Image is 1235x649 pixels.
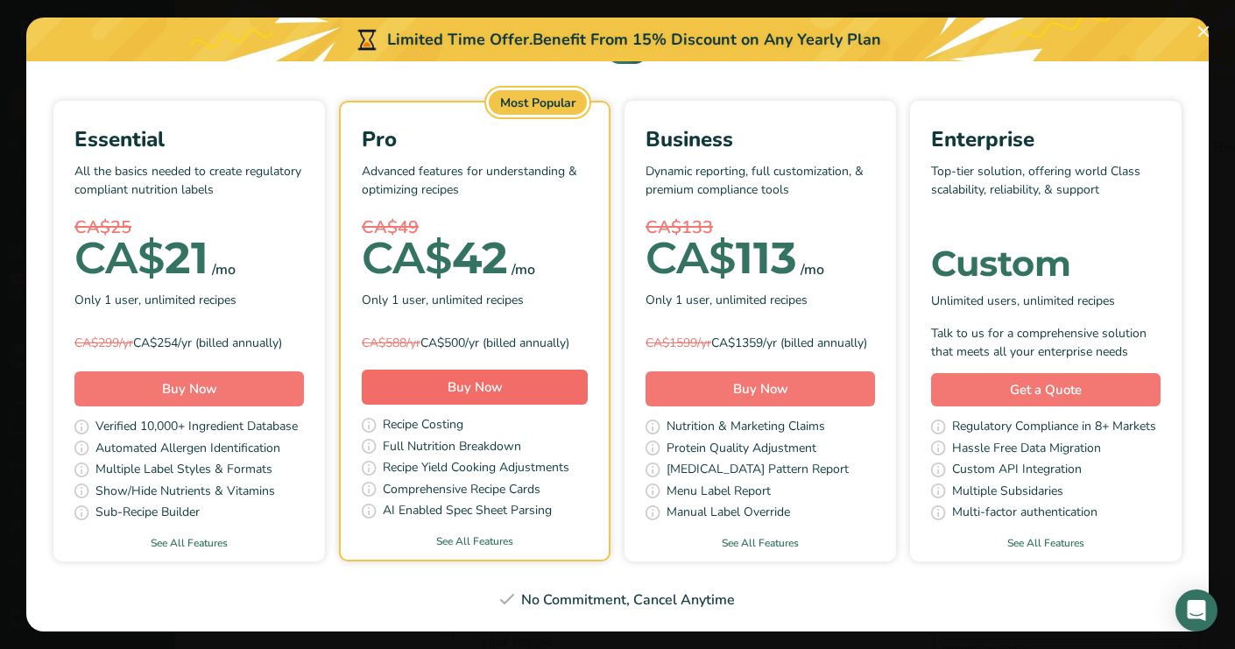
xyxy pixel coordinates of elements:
div: Most Popular [489,90,587,115]
span: Get a Quote [1010,380,1082,400]
div: CA$254/yr (billed annually) [74,334,304,352]
div: 113 [646,241,797,276]
span: Multiple Label Styles & Formats [95,460,272,482]
span: Buy Now [733,380,788,398]
span: Full Nutrition Breakdown [383,437,521,459]
span: Nutrition & Marketing Claims [667,417,825,439]
a: See All Features [341,533,609,549]
button: Buy Now [74,371,304,406]
span: Show/Hide Nutrients & Vitamins [95,482,275,504]
p: Top-tier solution, offering world Class scalability, reliability, & support [931,162,1161,215]
div: Open Intercom Messenger [1175,589,1217,631]
span: Sub-Recipe Builder [95,503,200,525]
span: Only 1 user, unlimited recipes [646,291,808,309]
span: Protein Quality Adjustment [667,439,816,461]
button: Buy Now [646,371,875,406]
span: Buy Now [448,378,503,396]
div: 42 [362,241,508,276]
span: Automated Allergen Identification [95,439,280,461]
div: Pro [362,123,588,155]
a: See All Features [910,535,1182,551]
div: CA$25 [74,215,304,241]
span: [MEDICAL_DATA] Pattern Report [667,460,849,482]
button: Buy Now [362,370,588,405]
p: Dynamic reporting, full customization, & premium compliance tools [646,162,875,215]
div: CA$49 [362,215,588,241]
span: CA$299/yr [74,335,133,351]
span: CA$ [74,231,165,285]
span: CA$1599/yr [646,335,711,351]
span: Recipe Yield Cooking Adjustments [383,458,569,480]
span: Comprehensive Recipe Cards [383,480,540,502]
div: Business [646,123,875,155]
span: CA$ [362,231,452,285]
div: CA$133 [646,215,875,241]
p: All the basics needed to create regulatory compliant nutrition labels [74,162,304,215]
p: Advanced features for understanding & optimizing recipes [362,162,588,215]
a: See All Features [625,535,896,551]
div: Custom [931,246,1161,281]
span: Multiple Subsidaries [952,482,1063,504]
div: Benefit From 15% Discount on Any Yearly Plan [533,28,881,52]
div: Essential [74,123,304,155]
div: CA$500/yr (billed annually) [362,334,588,352]
span: AI Enabled Spec Sheet Parsing [383,501,552,523]
div: /mo [212,259,236,280]
span: Menu Label Report [667,482,771,504]
span: CA$ [646,231,736,285]
span: Unlimited users, unlimited recipes [931,292,1115,310]
span: Multi-factor authentication [952,503,1097,525]
a: Get a Quote [931,373,1161,407]
span: Buy Now [162,380,217,398]
div: /mo [512,259,535,280]
span: Recipe Costing [383,415,463,437]
div: CA$1359/yr (billed annually) [646,334,875,352]
span: Custom API Integration [952,460,1082,482]
div: No Commitment, Cancel Anytime [47,589,1188,610]
div: Enterprise [931,123,1161,155]
div: Talk to us for a comprehensive solution that meets all your enterprise needs [931,324,1161,361]
span: CA$588/yr [362,335,420,351]
a: See All Features [53,535,325,551]
span: Regulatory Compliance in 8+ Markets [952,417,1156,439]
span: Verified 10,000+ Ingredient Database [95,417,298,439]
span: Only 1 user, unlimited recipes [362,291,524,309]
span: Manual Label Override [667,503,790,525]
div: Limited Time Offer. [26,18,1209,61]
span: Only 1 user, unlimited recipes [74,291,236,309]
div: 21 [74,241,208,276]
span: Hassle Free Data Migration [952,439,1101,461]
div: /mo [801,259,824,280]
